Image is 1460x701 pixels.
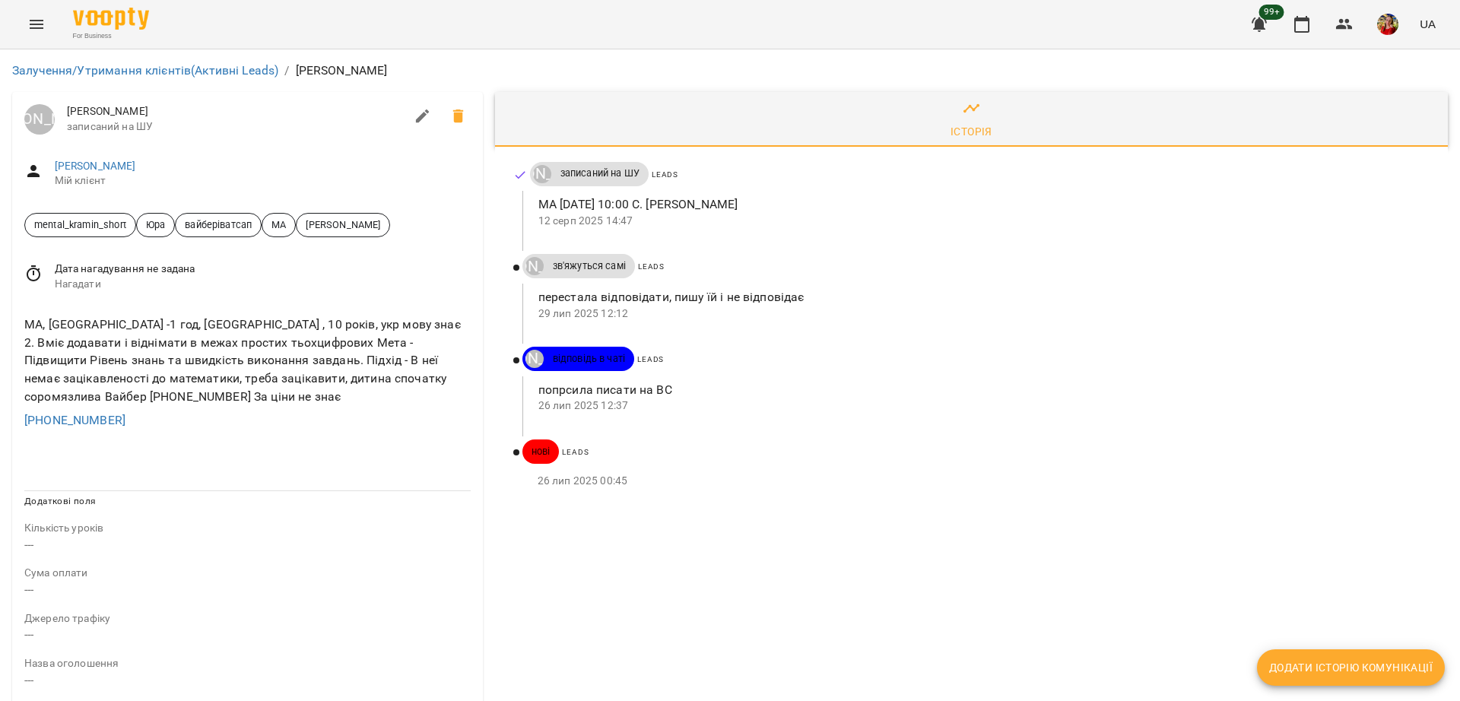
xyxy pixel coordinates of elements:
span: Leads [562,448,589,456]
span: МА [262,217,295,232]
div: Юрій Тимочко [525,350,544,368]
p: --- [24,536,471,554]
span: Leads [638,262,665,271]
a: [PERSON_NAME] [530,165,551,183]
span: відповідь в чаті [544,352,634,366]
span: зв'яжуться самі [544,259,635,273]
a: [PERSON_NAME] [55,160,136,172]
p: [PERSON_NAME] [296,62,388,80]
p: 29 лип 2025 12:12 [538,306,1423,322]
a: [PERSON_NAME] [522,350,544,368]
span: Leads [637,355,664,363]
div: Юрій Тимочко [533,165,551,183]
li: / [284,62,289,80]
span: Юра [137,217,174,232]
span: записаний на ШУ [551,167,649,180]
div: Історія [951,122,992,141]
span: mental_kramin_short [25,217,135,232]
button: UA [1414,10,1442,38]
p: 12 серп 2025 14:47 [538,214,1423,229]
p: 26 лип 2025 12:37 [538,398,1423,414]
a: [PERSON_NAME] [522,257,544,275]
span: Нагадати [55,277,471,292]
p: field-description [24,656,471,671]
img: Voopty Logo [73,8,149,30]
span: нові [522,445,560,458]
span: Leads [652,170,678,179]
div: Юрій Тимочко [525,257,544,275]
button: Menu [18,6,55,43]
span: UA [1420,16,1436,32]
span: 99+ [1259,5,1284,20]
p: field-description [24,566,471,581]
p: --- [24,581,471,599]
p: перестала відповідати, пишу їй і не відповідає [538,288,1423,306]
span: Мій клієнт [55,173,471,189]
span: [PERSON_NAME] [297,217,389,232]
div: Юрій Тимочко [24,104,55,135]
img: 5e634735370bbb5983f79fa1b5928c88.png [1377,14,1398,35]
span: [PERSON_NAME] [67,104,405,119]
p: --- [24,671,471,690]
span: Додаткові поля [24,496,96,506]
nav: breadcrumb [12,62,1448,80]
p: 26 лип 2025 00:45 [538,474,1423,489]
span: For Business [73,31,149,41]
button: Додати історію комунікації [1257,649,1445,686]
p: МА [DATE] 10:00 С. [PERSON_NAME] [538,195,1423,214]
p: --- [24,626,471,644]
span: записаний на ШУ [67,119,405,135]
a: Залучення/Утримання клієнтів(Активні Leads) [12,63,278,78]
span: Дата нагадування не задана [55,262,471,277]
div: МА, [GEOGRAPHIC_DATA] -1 год, [GEOGRAPHIC_DATA] , 10 років, укр мову знає 2. Вміє додавати і відн... [21,312,474,408]
p: field-description [24,521,471,536]
p: field-description [24,611,471,626]
p: попрсила писати на ВС [538,381,1423,399]
span: вайберіватсап [176,217,261,232]
a: [PHONE_NUMBER] [24,413,125,427]
a: [PERSON_NAME] [24,104,55,135]
span: Додати історію комунікації [1269,658,1433,677]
